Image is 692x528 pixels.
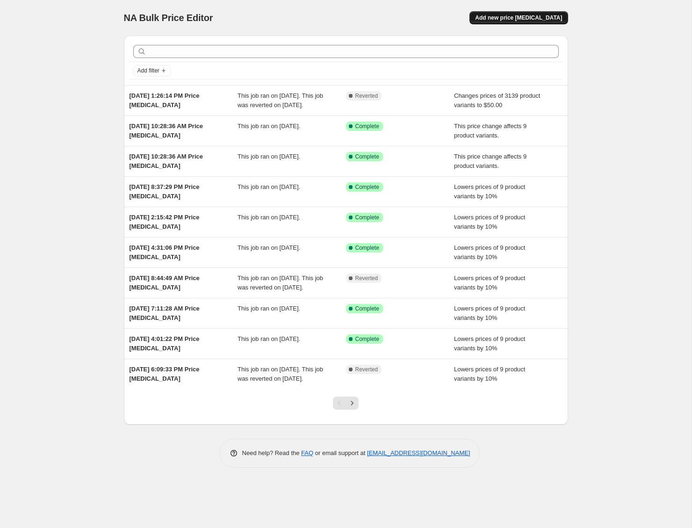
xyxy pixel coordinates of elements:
[238,335,300,342] span: This job ran on [DATE].
[137,67,159,74] span: Add filter
[454,153,526,169] span: This price change affects 9 product variants.
[469,11,568,24] button: Add new price [MEDICAL_DATA]
[313,449,367,456] span: or email support at
[355,244,379,252] span: Complete
[301,449,313,456] a: FAQ
[238,244,300,251] span: This job ran on [DATE].
[355,123,379,130] span: Complete
[355,335,379,343] span: Complete
[454,366,525,382] span: Lowers prices of 9 product variants by 10%
[454,305,525,321] span: Lowers prices of 9 product variants by 10%
[367,449,470,456] a: [EMAIL_ADDRESS][DOMAIN_NAME]
[238,366,323,382] span: This job ran on [DATE]. This job was reverted on [DATE].
[238,305,300,312] span: This job ran on [DATE].
[355,275,378,282] span: Reverted
[454,244,525,260] span: Lowers prices of 9 product variants by 10%
[355,92,378,100] span: Reverted
[238,92,323,108] span: This job ran on [DATE]. This job was reverted on [DATE].
[133,65,171,76] button: Add filter
[355,153,379,160] span: Complete
[454,214,525,230] span: Lowers prices of 9 product variants by 10%
[130,366,200,382] span: [DATE] 6:09:33 PM Price [MEDICAL_DATA]
[454,92,540,108] span: Changes prices of 3139 product variants to $50.00
[130,275,200,291] span: [DATE] 8:44:49 AM Price [MEDICAL_DATA]
[130,92,200,108] span: [DATE] 1:26:14 PM Price [MEDICAL_DATA]
[238,214,300,221] span: This job ran on [DATE].
[242,449,302,456] span: Need help? Read the
[124,13,213,23] span: NA Bulk Price Editor
[475,14,562,22] span: Add new price [MEDICAL_DATA]
[238,123,300,130] span: This job ran on [DATE].
[238,275,323,291] span: This job ran on [DATE]. This job was reverted on [DATE].
[355,214,379,221] span: Complete
[333,397,359,410] nav: Pagination
[454,335,525,352] span: Lowers prices of 9 product variants by 10%
[130,244,200,260] span: [DATE] 4:31:06 PM Price [MEDICAL_DATA]
[130,305,200,321] span: [DATE] 7:11:28 AM Price [MEDICAL_DATA]
[355,305,379,312] span: Complete
[454,123,526,139] span: This price change affects 9 product variants.
[130,153,203,169] span: [DATE] 10:28:36 AM Price [MEDICAL_DATA]
[130,183,200,200] span: [DATE] 8:37:29 PM Price [MEDICAL_DATA]
[346,397,359,410] button: Next
[355,183,379,191] span: Complete
[130,123,203,139] span: [DATE] 10:28:36 AM Price [MEDICAL_DATA]
[355,366,378,373] span: Reverted
[238,153,300,160] span: This job ran on [DATE].
[130,335,200,352] span: [DATE] 4:01:22 PM Price [MEDICAL_DATA]
[238,183,300,190] span: This job ran on [DATE].
[130,214,200,230] span: [DATE] 2:15:42 PM Price [MEDICAL_DATA]
[454,275,525,291] span: Lowers prices of 9 product variants by 10%
[454,183,525,200] span: Lowers prices of 9 product variants by 10%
